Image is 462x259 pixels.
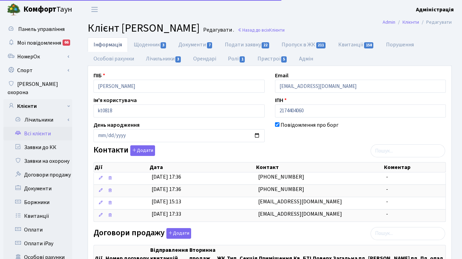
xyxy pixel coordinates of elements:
span: Панель управління [18,25,65,33]
input: Пошук... [371,227,445,240]
label: Контакти [93,145,155,156]
a: Оплати [3,223,72,237]
label: День народження [93,121,140,129]
span: 7 [207,42,212,48]
a: Боржники [3,195,72,209]
span: Мої повідомлення [17,39,61,47]
span: [DATE] 17:36 [152,185,181,193]
a: Оплати iPay [3,237,72,250]
a: Пропуск в ЖК [276,37,332,52]
span: 158 [364,42,374,48]
a: Документи [173,37,219,52]
a: Квитанції [3,209,72,223]
a: Квитанції [332,37,380,52]
label: ПІБ [93,71,105,80]
a: Подати заявку [219,37,276,52]
b: Комфорт [23,4,56,15]
span: [EMAIL_ADDRESS][DOMAIN_NAME] [258,210,342,218]
small: Редагувати . [202,27,234,33]
span: 5 [281,56,287,63]
a: Договори продажу [3,168,72,182]
label: ІПН [275,96,287,104]
button: Переключити навігацію [86,4,103,15]
label: Договори продажу [93,228,191,239]
a: Документи [3,182,72,195]
input: Пошук... [371,144,445,157]
label: Email [275,71,288,80]
a: Особові рахунки [88,52,140,66]
label: Ім'я користувача [93,96,137,104]
a: Додати [165,227,191,239]
a: Заявки на охорону [3,154,72,168]
a: Щоденник [128,37,173,52]
a: Спорт [3,64,72,77]
a: НомерОк [3,50,72,64]
a: Ролі [222,52,251,66]
a: Інформація [88,37,128,52]
span: [PHONE_NUMBER] [258,173,304,181]
span: - [386,173,388,181]
a: Клієнти [403,19,419,26]
span: - [386,210,388,218]
th: Контакт [255,162,383,172]
a: Пристрої [252,52,293,66]
span: Клієнти [269,27,285,33]
button: Контакти [130,145,155,156]
span: Клієнт [PERSON_NAME] [88,20,200,36]
span: [DATE] 17:36 [152,173,181,181]
a: Admin [383,19,395,26]
button: Договори продажу [166,228,191,239]
nav: breadcrumb [372,15,462,30]
a: Клієнти [3,99,72,113]
a: Лічильники [140,52,187,66]
li: Редагувати [419,19,452,26]
a: Всі клієнти [3,127,72,140]
b: Адміністрація [416,6,454,13]
span: 3 [161,42,166,48]
a: Панель управління [3,22,72,36]
th: Дата [149,162,255,172]
th: Коментар [383,162,445,172]
a: Порушення [380,37,420,52]
span: [PHONE_NUMBER] [258,185,304,193]
a: Мої повідомлення66 [3,36,72,50]
div: 66 [63,40,70,46]
a: Додати [129,144,155,156]
span: Таун [23,4,72,15]
span: 211 [316,42,326,48]
span: [DATE] 15:13 [152,198,181,205]
img: logo.png [7,3,21,16]
span: 22 [262,42,269,48]
a: Лічильники [8,113,72,127]
a: Орендарі [187,52,222,66]
span: 1 [240,56,245,63]
span: - [386,198,388,205]
th: Дії [94,162,149,172]
a: Адмін [293,52,319,66]
a: Назад до всіхКлієнти [238,27,285,33]
span: 3 [175,56,181,63]
a: [PERSON_NAME] охорона [3,77,72,99]
span: [DATE] 17:33 [152,210,181,218]
label: Повідомлення про борг [280,121,339,129]
a: Адміністрація [416,5,454,14]
span: - [386,185,388,193]
span: [EMAIL_ADDRESS][DOMAIN_NAME] [258,198,342,205]
a: Заявки до КК [3,140,72,154]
